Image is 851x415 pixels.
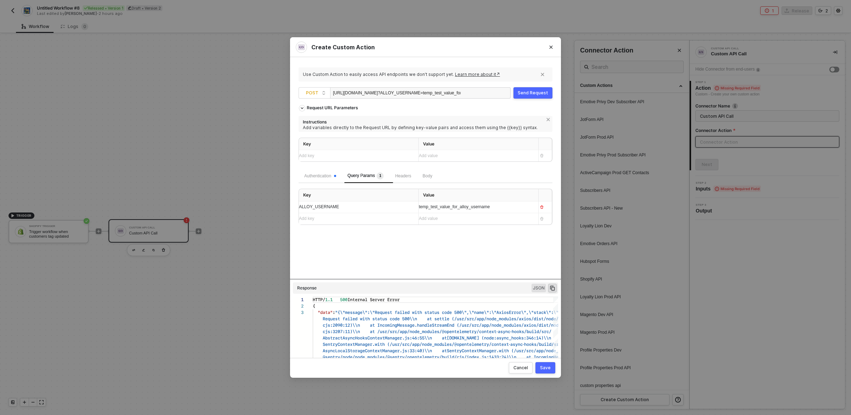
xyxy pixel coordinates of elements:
div: Request URL Parameters [303,101,362,114]
span: 1.1 [325,296,333,303]
span: POST [306,88,326,98]
sup: 1 [377,172,384,179]
span: cjs:2090:12)\\n at IncomingMessage.handleStream [323,322,447,328]
button: Send Request [513,87,552,99]
div: 1 [293,297,304,303]
div: Save [540,365,551,371]
a: Learn more about it↗ [455,72,500,77]
span: es/@opentelemetry/context-async-hooks/build/src/ [447,341,564,348]
span: AbstractAsyncHooksContextManager.js:46:55\\n at [323,334,447,341]
span: ild/cjs/index.js:1433:24)\\n at IncomingMessage [447,354,571,360]
button: Cancel [509,362,533,373]
span: [DOMAIN_NAME] (node:async_hooks:346:14)\\ [447,334,549,341]
span: Request failed with status code 500\\n at settl [323,315,447,322]
span: cjs:3207:11)\\n at /usr/src/app/node_modules/@o [323,328,447,335]
span: SentryContextManager.with (/usr/src/app/node_modul [323,341,447,348]
span: e (/usr/src/app/node_modules/axios/dist/node/axios [447,315,571,322]
img: integration-icon [298,44,305,51]
span: "{\"message\":\"Request failed with status code 50 [335,309,459,316]
span: Internal Server Error [347,296,400,303]
div: 2 [293,303,304,309]
div: Use Custom Action to easily access API endpoints we don’t support yet. [303,72,537,77]
span: icon-copy-paste [549,285,556,291]
span: Query Params [347,173,384,178]
button: Save [535,362,555,373]
div: [URL][DOMAIN_NAME] [333,88,461,99]
th: Value [419,189,539,201]
span: Headers [395,173,411,178]
button: Close [541,37,561,57]
th: Key [299,138,419,150]
span: { [313,303,315,309]
div: 3 [293,309,304,316]
div: Add variables directly to the Request URL by defining key-value pairs and access them using the {... [303,125,548,131]
div: Create Custom Action [296,41,555,53]
span: AsyncLocalStorageContextManager.js:33:40)\\n at [323,347,447,354]
span: n at [549,334,566,341]
div: Instructions [303,117,543,125]
div: Response [297,285,317,291]
span: 1 [379,174,382,178]
th: Value [419,138,539,150]
div: Cancel [513,365,528,371]
span: icon-arrow-down [299,107,305,110]
span: ?ALLOY_USERNAME=temp_test_value_for_alloy_username [378,90,494,95]
div: Send Request [518,90,548,96]
span: icon-close [546,117,550,122]
span: ALLOY_USERNAME [299,204,339,209]
div: Authentication [304,173,336,179]
span: JSON [532,284,546,292]
span: SentryContextManager.with (/usr/src/app/node_modu [447,347,568,354]
span: HTTP/ [313,296,325,303]
span: Body [423,173,432,178]
span: : [333,309,335,316]
span: End (/usr/src/app/node_modules/axios/dist/node/axi [447,322,571,328]
span: 0\",\"name\":\"AxiosError\",\"stack\":\"AxiosError [459,309,583,316]
span: icon-close [540,72,545,77]
span: pentelemetry/context-async-hooks/build/src/ [447,328,551,335]
span: @sentry/node/node_modules/@sentry/opentelemetry/bu [323,354,447,360]
span: 500 [340,296,347,303]
th: Key [299,189,419,201]
span: "data" [318,309,333,316]
span: temp_test_value_for_alloy_username [419,204,490,209]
